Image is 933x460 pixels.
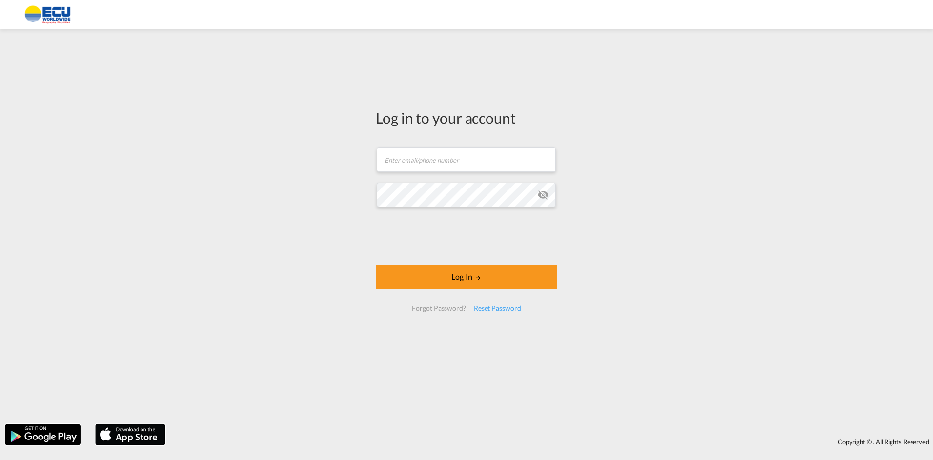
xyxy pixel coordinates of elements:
[376,265,557,289] button: LOGIN
[376,107,557,128] div: Log in to your account
[94,423,166,446] img: apple.png
[4,423,81,446] img: google.png
[537,189,549,201] md-icon: icon-eye-off
[377,147,556,172] input: Enter email/phone number
[15,4,81,26] img: 6cccb1402a9411edb762cf9624ab9cda.png
[392,217,541,255] iframe: reCAPTCHA
[408,299,469,317] div: Forgot Password?
[470,299,525,317] div: Reset Password
[170,434,933,450] div: Copyright © . All Rights Reserved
